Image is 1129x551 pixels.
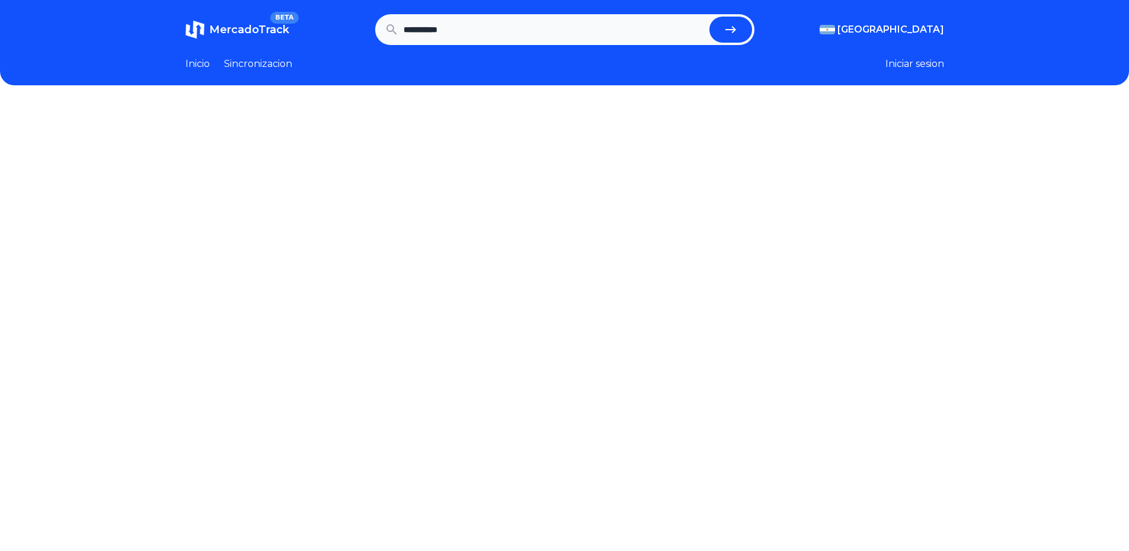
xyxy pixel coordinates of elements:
[885,57,944,71] button: Iniciar sesion
[185,57,210,71] a: Inicio
[185,20,204,39] img: MercadoTrack
[209,23,289,36] span: MercadoTrack
[837,23,944,37] span: [GEOGRAPHIC_DATA]
[820,23,944,37] button: [GEOGRAPHIC_DATA]
[185,20,289,39] a: MercadoTrackBETA
[270,12,298,24] span: BETA
[224,57,292,71] a: Sincronizacion
[820,25,835,34] img: Argentina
